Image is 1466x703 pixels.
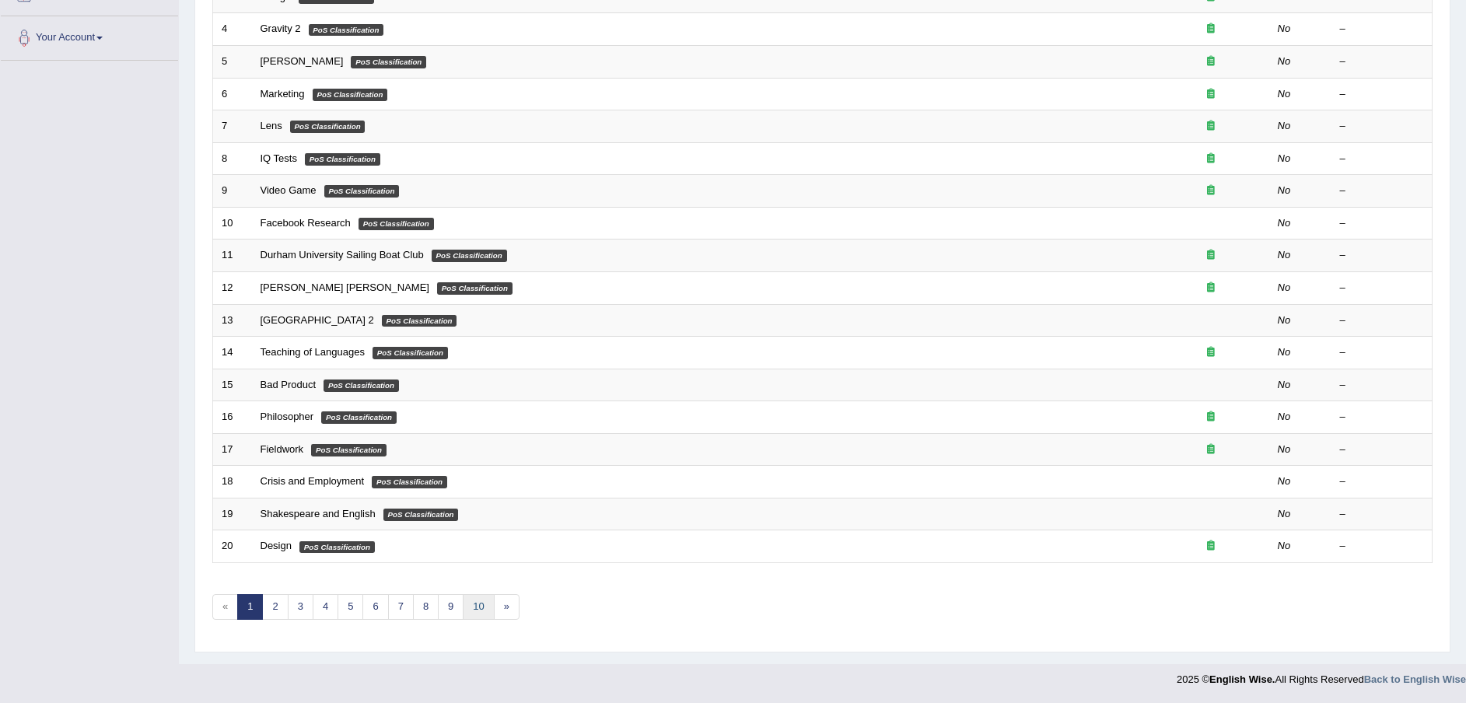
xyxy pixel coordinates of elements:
em: PoS Classification [305,153,380,166]
div: Exam occurring question [1161,119,1261,134]
em: No [1278,475,1291,487]
a: [GEOGRAPHIC_DATA] 2 [261,314,374,326]
a: 8 [413,594,439,620]
em: PoS Classification [373,347,448,359]
em: No [1278,282,1291,293]
a: 10 [463,594,494,620]
a: 3 [288,594,313,620]
em: PoS Classification [321,411,397,424]
td: 15 [213,369,252,401]
div: Exam occurring question [1161,152,1261,166]
em: PoS Classification [432,250,507,262]
div: – [1340,22,1424,37]
div: – [1340,152,1424,166]
em: No [1278,152,1291,164]
a: Design [261,540,292,551]
td: 19 [213,498,252,530]
div: – [1340,507,1424,522]
div: – [1340,442,1424,457]
em: No [1278,55,1291,67]
a: Lens [261,120,282,131]
div: – [1340,410,1424,425]
em: PoS Classification [299,541,375,554]
em: PoS Classification [359,218,434,230]
em: PoS Classification [372,476,447,488]
a: » [494,594,520,620]
a: Gravity 2 [261,23,301,34]
em: No [1278,443,1291,455]
div: Exam occurring question [1161,54,1261,69]
em: No [1278,314,1291,326]
a: 2 [262,594,288,620]
a: Philosopher [261,411,314,422]
em: PoS Classification [437,282,513,295]
a: Crisis and Employment [261,475,365,487]
em: No [1278,23,1291,34]
a: [PERSON_NAME] [PERSON_NAME] [261,282,429,293]
em: No [1278,508,1291,519]
div: – [1340,216,1424,231]
em: PoS Classification [324,185,400,198]
a: 7 [388,594,414,620]
em: No [1278,346,1291,358]
div: Exam occurring question [1161,281,1261,296]
div: – [1340,345,1424,360]
a: Bad Product [261,379,317,390]
a: Teaching of Languages [261,346,365,358]
div: – [1340,248,1424,263]
em: PoS Classification [309,24,384,37]
td: 8 [213,142,252,175]
div: – [1340,184,1424,198]
em: No [1278,540,1291,551]
div: 2025 © All Rights Reserved [1177,664,1466,687]
td: 4 [213,13,252,46]
em: PoS Classification [383,509,459,521]
td: 10 [213,207,252,240]
em: PoS Classification [290,121,366,133]
a: 6 [362,594,388,620]
div: Exam occurring question [1161,248,1261,263]
td: 14 [213,337,252,369]
div: Exam occurring question [1161,442,1261,457]
em: No [1278,411,1291,422]
td: 5 [213,46,252,79]
strong: Back to English Wise [1364,673,1466,685]
td: 16 [213,401,252,434]
a: Video Game [261,184,317,196]
div: Exam occurring question [1161,87,1261,102]
em: No [1278,217,1291,229]
td: 13 [213,304,252,337]
div: Exam occurring question [1161,22,1261,37]
em: No [1278,88,1291,100]
div: – [1340,313,1424,328]
div: – [1340,378,1424,393]
a: 1 [237,594,263,620]
div: – [1340,539,1424,554]
td: 20 [213,530,252,563]
td: 9 [213,175,252,208]
a: 9 [438,594,464,620]
td: 7 [213,110,252,143]
a: Facebook Research [261,217,351,229]
em: PoS Classification [313,89,388,101]
div: – [1340,281,1424,296]
div: Exam occurring question [1161,345,1261,360]
a: Shakespeare and English [261,508,376,519]
em: PoS Classification [351,56,426,68]
em: No [1278,379,1291,390]
a: [PERSON_NAME] [261,55,344,67]
a: Durham University Sailing Boat Club [261,249,424,261]
div: – [1340,474,1424,489]
a: Marketing [261,88,305,100]
td: 17 [213,433,252,466]
em: No [1278,120,1291,131]
em: PoS Classification [324,379,399,392]
a: IQ Tests [261,152,297,164]
td: 6 [213,78,252,110]
a: 5 [338,594,363,620]
em: No [1278,249,1291,261]
div: Exam occurring question [1161,184,1261,198]
td: 11 [213,240,252,272]
a: 4 [313,594,338,620]
td: 18 [213,466,252,498]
